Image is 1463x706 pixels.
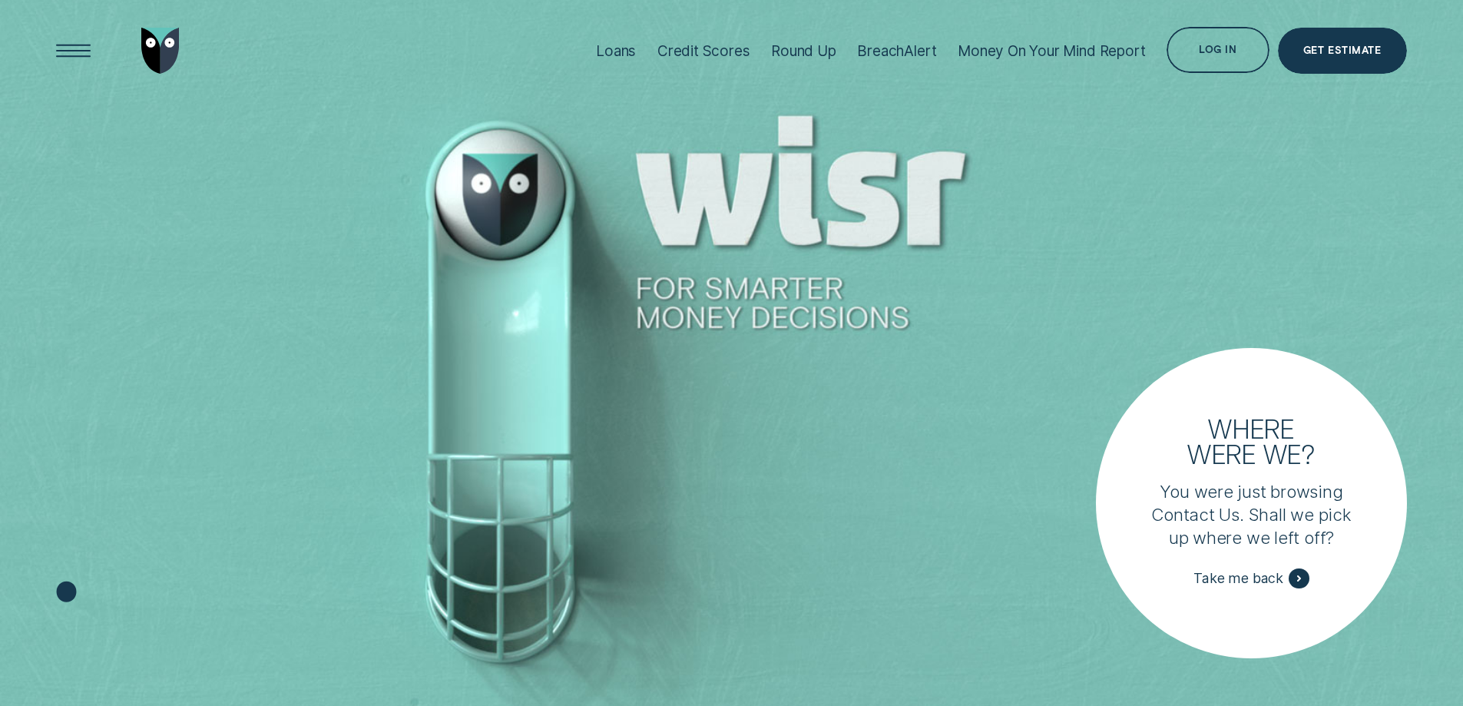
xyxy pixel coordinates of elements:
div: Credit Scores [657,42,750,60]
img: Wisr [141,28,180,74]
h3: Where were we? [1177,416,1327,466]
span: Take me back [1193,570,1283,587]
div: Loans [596,42,636,60]
p: You were just browsing Contact Us. Shall we pick up where we left off? [1149,480,1354,549]
button: Log in [1167,27,1269,73]
div: Money On Your Mind Report [958,42,1145,60]
button: Open Menu [51,28,97,74]
div: Round Up [771,42,836,60]
div: BreachAlert [857,42,936,60]
a: Where were we?You were just browsing Contact Us. Shall we pick up where we left off?Take me back [1096,348,1406,658]
a: Get Estimate [1278,28,1407,74]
